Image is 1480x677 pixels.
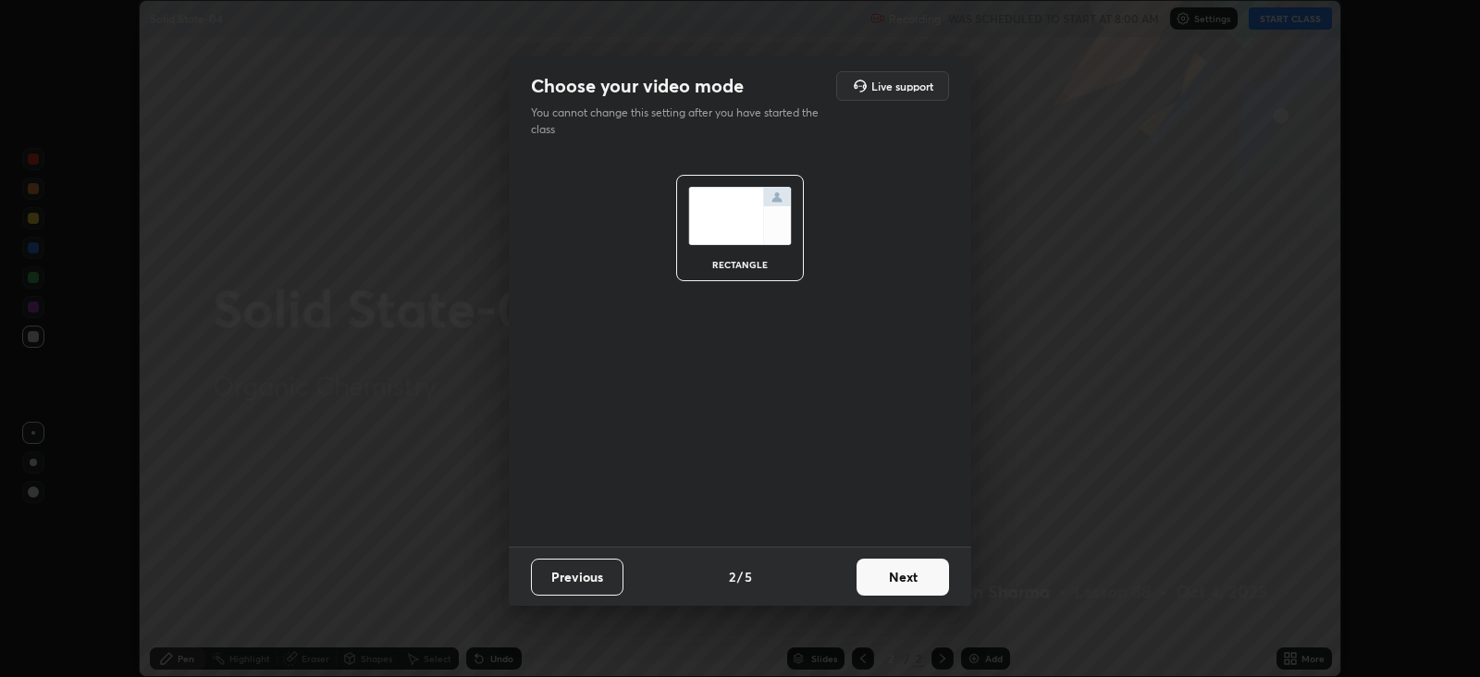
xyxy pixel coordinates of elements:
[737,567,743,586] h4: /
[729,567,735,586] h4: 2
[871,80,933,92] h5: Live support
[531,105,831,138] p: You cannot change this setting after you have started the class
[745,567,752,586] h4: 5
[688,187,792,245] img: normalScreenIcon.ae25ed63.svg
[703,260,777,269] div: rectangle
[531,74,744,98] h2: Choose your video mode
[857,559,949,596] button: Next
[531,559,623,596] button: Previous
